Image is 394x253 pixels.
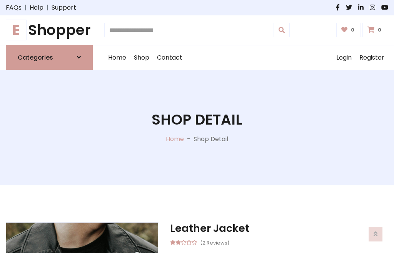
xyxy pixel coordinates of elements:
a: Shop [130,45,153,70]
a: Home [166,135,184,143]
a: Register [356,45,388,70]
h1: Shopper [6,22,93,39]
span: 0 [376,27,383,33]
span: | [43,3,52,12]
a: Home [104,45,130,70]
a: FAQs [6,3,22,12]
small: (2 Reviews) [200,238,229,247]
h1: Shop Detail [152,111,242,128]
p: - [184,135,194,144]
a: Help [30,3,43,12]
a: 0 [336,23,361,37]
a: Support [52,3,76,12]
h6: Categories [18,54,53,61]
h3: Leather Jacket [170,222,388,235]
span: E [6,20,27,40]
span: 0 [349,27,356,33]
a: Categories [6,45,93,70]
a: Contact [153,45,186,70]
span: | [22,3,30,12]
p: Shop Detail [194,135,228,144]
a: 0 [362,23,388,37]
a: Login [332,45,356,70]
a: EShopper [6,22,93,39]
